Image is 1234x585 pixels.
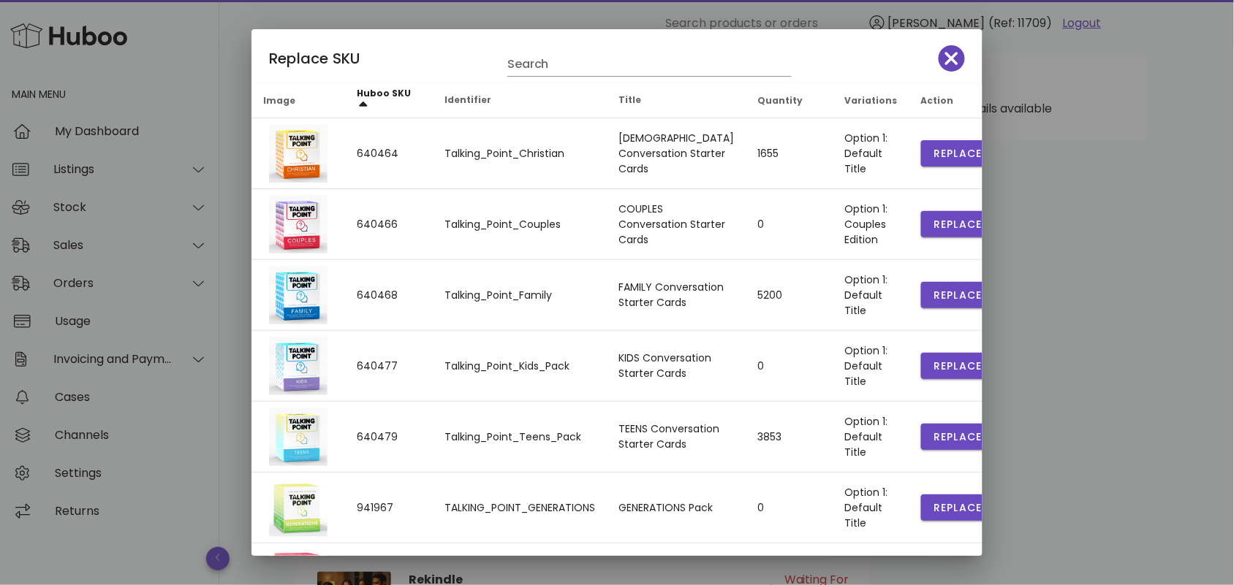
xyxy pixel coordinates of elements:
[607,260,746,331] td: FAMILY Conversation Starter Cards
[921,282,994,308] button: Replace
[251,83,345,118] th: Image
[607,473,746,543] td: GENERATIONS Pack
[833,402,909,473] td: Option 1: Default Title
[933,500,983,516] span: Replace
[433,402,607,473] td: Talking_Point_Teens_Pack
[345,473,433,543] td: 941967
[746,189,833,260] td: 0
[833,473,909,543] td: Option 1: Default Title
[433,118,607,189] td: Talking_Point_Christian
[921,94,954,107] span: Action
[746,331,833,402] td: 0
[921,211,994,237] button: Replace
[607,331,746,402] td: KIDS Conversation Starter Cards
[433,260,607,331] td: Talking_Point_Family
[433,331,607,402] td: Talking_Point_Kids_Pack
[607,402,746,473] td: TEENS Conversation Starter Cards
[833,83,909,118] th: Variations
[433,83,607,118] th: Identifier: Not sorted. Activate to sort ascending.
[933,146,983,161] span: Replace
[833,260,909,331] td: Option 1: Default Title
[345,189,433,260] td: 640466
[345,402,433,473] td: 640479
[746,402,833,473] td: 3853
[845,94,898,107] span: Variations
[921,424,994,450] button: Replace
[618,93,641,106] span: Title
[746,473,833,543] td: 0
[251,29,983,83] div: Replace SKU
[444,93,491,106] span: Identifier
[757,94,803,107] span: Quantity
[833,118,909,189] td: Option 1: Default Title
[833,189,909,260] td: Option 1: Couples Edition
[933,359,983,374] span: Replace
[746,118,833,189] td: 1655
[933,429,983,445] span: Replace
[746,83,833,118] th: Quantity
[921,140,994,167] button: Replace
[746,260,833,331] td: 5200
[433,473,607,543] td: TALKING_POINT_GENERATIONS
[345,118,433,189] td: 640464
[921,494,994,521] button: Replace
[607,189,746,260] td: COUPLES Conversation Starter Cards
[357,87,411,99] span: Huboo SKU
[345,260,433,331] td: 640468
[607,83,746,118] th: Title: Not sorted. Activate to sort ascending.
[933,288,983,303] span: Replace
[345,331,433,402] td: 640477
[933,217,983,232] span: Replace
[607,118,746,189] td: [DEMOGRAPHIC_DATA] Conversation Starter Cards
[345,83,433,118] th: Huboo SKU: Sorted ascending. Activate to sort descending.
[433,189,607,260] td: Talking_Point_Couples
[921,353,994,379] button: Replace
[833,331,909,402] td: Option 1: Default Title
[909,83,1006,118] th: Action
[263,94,295,107] span: Image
